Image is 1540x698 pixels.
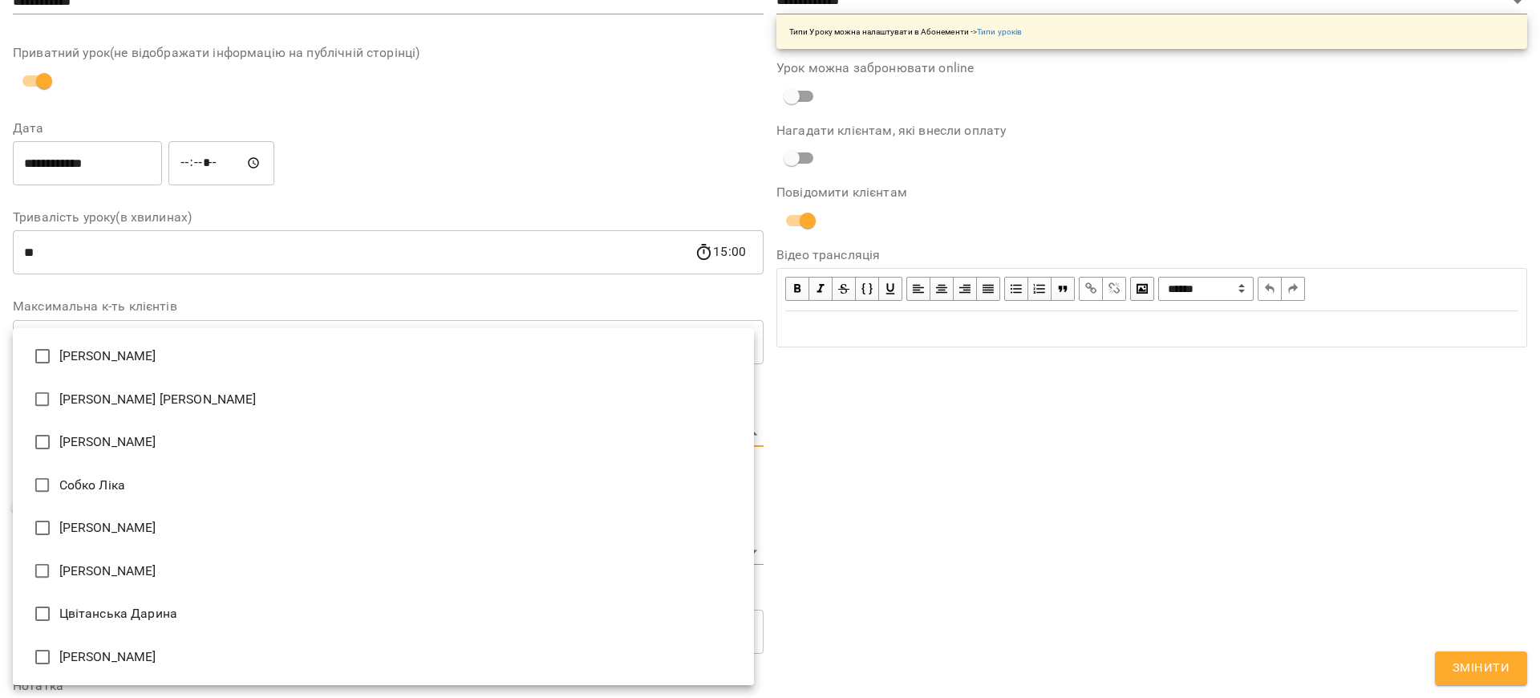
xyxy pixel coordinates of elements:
[13,550,754,593] li: [PERSON_NAME]
[13,420,754,464] li: [PERSON_NAME]
[13,592,754,635] li: Цвітанська Дарина
[13,506,754,550] li: [PERSON_NAME]
[13,378,754,421] li: [PERSON_NAME] [PERSON_NAME]
[13,635,754,679] li: [PERSON_NAME]
[13,464,754,507] li: Собко Ліка
[13,335,754,378] li: [PERSON_NAME]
